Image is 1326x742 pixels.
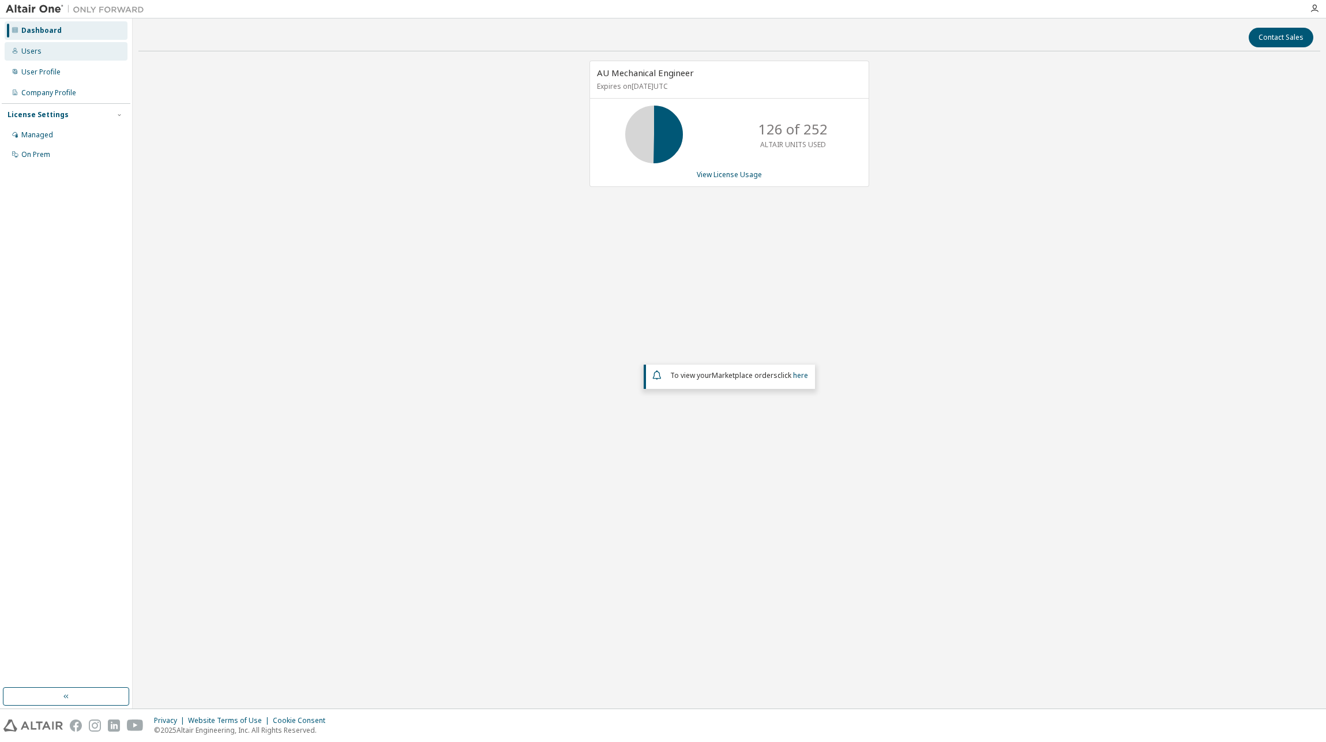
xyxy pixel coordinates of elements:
[70,719,82,732] img: facebook.svg
[6,3,150,15] img: Altair One
[3,719,63,732] img: altair_logo.svg
[670,370,808,380] span: To view your click
[21,68,61,77] div: User Profile
[597,67,694,78] span: AU Mechanical Engineer
[21,150,50,159] div: On Prem
[597,81,859,91] p: Expires on [DATE] UTC
[697,170,762,179] a: View License Usage
[758,119,828,139] p: 126 of 252
[127,719,144,732] img: youtube.svg
[21,47,42,56] div: Users
[21,88,76,98] div: Company Profile
[7,110,69,119] div: License Settings
[273,716,332,725] div: Cookie Consent
[21,26,62,35] div: Dashboard
[188,716,273,725] div: Website Terms of Use
[712,370,777,380] em: Marketplace orders
[21,130,53,140] div: Managed
[760,140,826,149] p: ALTAIR UNITS USED
[154,725,332,735] p: © 2025 Altair Engineering, Inc. All Rights Reserved.
[108,719,120,732] img: linkedin.svg
[89,719,101,732] img: instagram.svg
[154,716,188,725] div: Privacy
[793,370,808,380] a: here
[1249,28,1313,47] button: Contact Sales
